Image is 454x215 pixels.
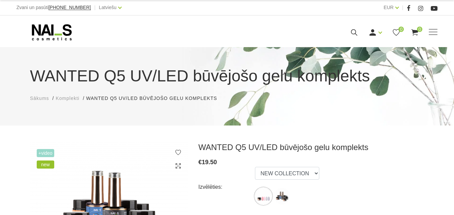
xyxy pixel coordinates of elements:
[17,3,91,12] div: Zvani un pasūti
[411,28,419,37] a: 0
[37,160,54,169] span: new
[273,188,290,205] img: ...
[37,149,54,157] span: +Video
[198,142,424,152] h3: WANTED Q5 UV/LED būvējošo gelu komplekts
[30,95,49,102] a: Sākums
[86,95,224,102] li: WANTED Q5 UV/LED būvējošo gelu komplekts
[48,5,91,10] a: [PHONE_NUMBER]
[56,96,79,101] span: Komplekti
[56,95,79,102] a: Komplekti
[94,3,96,12] span: |
[202,159,217,166] span: 19.50
[384,3,394,11] a: EUR
[417,27,422,32] span: 0
[198,159,202,166] span: €
[30,96,49,101] span: Sākums
[398,27,404,32] span: 0
[30,64,424,88] h1: WANTED Q5 UV/LED būvējošo gelu komplekts
[99,3,117,11] a: Latviešu
[402,3,403,12] span: |
[392,28,400,37] a: 0
[255,188,272,205] img: ...
[198,182,255,192] div: Izvēlēties:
